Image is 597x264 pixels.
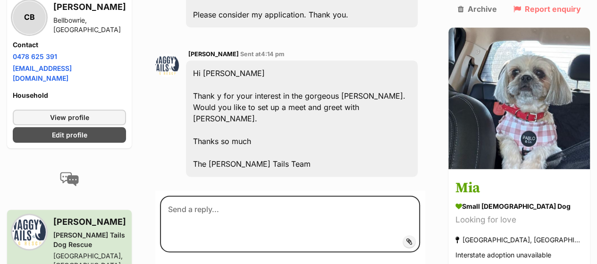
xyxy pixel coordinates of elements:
span: [PERSON_NAME] [188,51,239,58]
h4: Household [13,91,126,100]
a: View profile [13,110,126,125]
h3: [PERSON_NAME] [53,0,126,14]
div: Looking for love [455,214,583,227]
h4: Contact [13,40,126,50]
span: View profile [50,112,89,122]
div: Hi [PERSON_NAME] Thank y for your interest in the gorgeous [PERSON_NAME]. Would you like to set u... [186,60,418,177]
span: Sent at [240,51,285,58]
img: Waggy Tails Dog Rescue profile pic [13,215,46,248]
span: Edit profile [52,130,87,140]
span: 4:14 pm [261,51,285,58]
a: Archive [458,5,497,13]
img: Ruth Christodoulou profile pic [155,53,179,77]
a: Edit profile [13,127,126,143]
div: small [DEMOGRAPHIC_DATA] Dog [455,202,583,212]
h3: [PERSON_NAME] [53,215,126,229]
img: Mia [448,27,590,169]
span: Interstate adoption unavailable [455,251,551,259]
h3: Mia [455,178,583,199]
a: [EMAIL_ADDRESS][DOMAIN_NAME] [13,64,72,82]
div: [PERSON_NAME] Tails Dog Rescue [53,230,126,249]
img: conversation-icon-4a6f8262b818ee0b60e3300018af0b2d0b884aa5de6e9bcb8d3d4eeb1a70a7c4.svg [60,172,79,186]
div: Bellbowrie, [GEOGRAPHIC_DATA] [53,16,126,34]
div: CB [13,1,46,34]
div: [GEOGRAPHIC_DATA], [GEOGRAPHIC_DATA] [455,234,583,247]
a: 0478 625 391 [13,52,57,60]
a: Report enquiry [513,5,580,13]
